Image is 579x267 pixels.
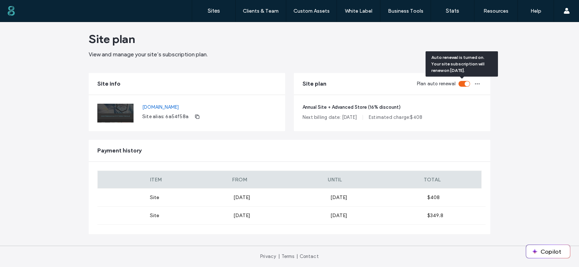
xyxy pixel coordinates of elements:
[142,113,189,120] span: Site alias: 6a54f58a
[98,177,232,183] label: ITEM
[424,177,441,183] span: TOTAL
[97,104,134,122] img: Screenshot.png
[97,194,233,201] label: Site
[426,51,498,77] div: Auto renewal is turned on. Your site subscription will renew on [DATE].
[446,8,459,14] label: Stats
[293,8,330,14] label: Custom Assets
[232,177,328,183] label: FROM
[345,8,372,14] label: White Label
[282,254,295,259] a: Terms
[97,80,121,88] span: Site info
[260,254,276,259] a: Privacy
[410,115,413,120] span: $
[300,254,319,259] a: Contact
[89,32,135,46] span: Site plan
[303,104,482,111] span: Annual Site + Advanced Store (16% discount)
[531,8,541,14] label: Help
[278,254,280,259] span: |
[97,212,233,219] label: Site
[233,194,330,201] label: [DATE]
[208,8,220,14] label: Sites
[458,81,470,87] div: toggle
[296,254,298,259] span: |
[97,147,141,155] span: Payment history
[142,104,203,111] a: [DOMAIN_NAME]
[526,245,570,258] button: Copilot
[483,8,508,14] label: Resources
[89,51,208,58] span: View and manage your site’s subscription plan.
[369,114,422,121] span: Estimated charge: 408
[233,212,330,219] label: [DATE]
[427,212,443,219] span: $349.8
[16,5,31,12] span: Help
[330,194,427,201] label: [DATE]
[303,114,357,121] span: Next billing date: [DATE]
[330,212,427,219] label: [DATE]
[328,177,424,183] label: UNTIL
[427,194,440,201] span: $408
[303,80,326,88] span: Site plan
[243,8,279,14] label: Clients & Team
[417,80,456,87] span: Plan auto renewal
[388,8,423,14] label: Business Tools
